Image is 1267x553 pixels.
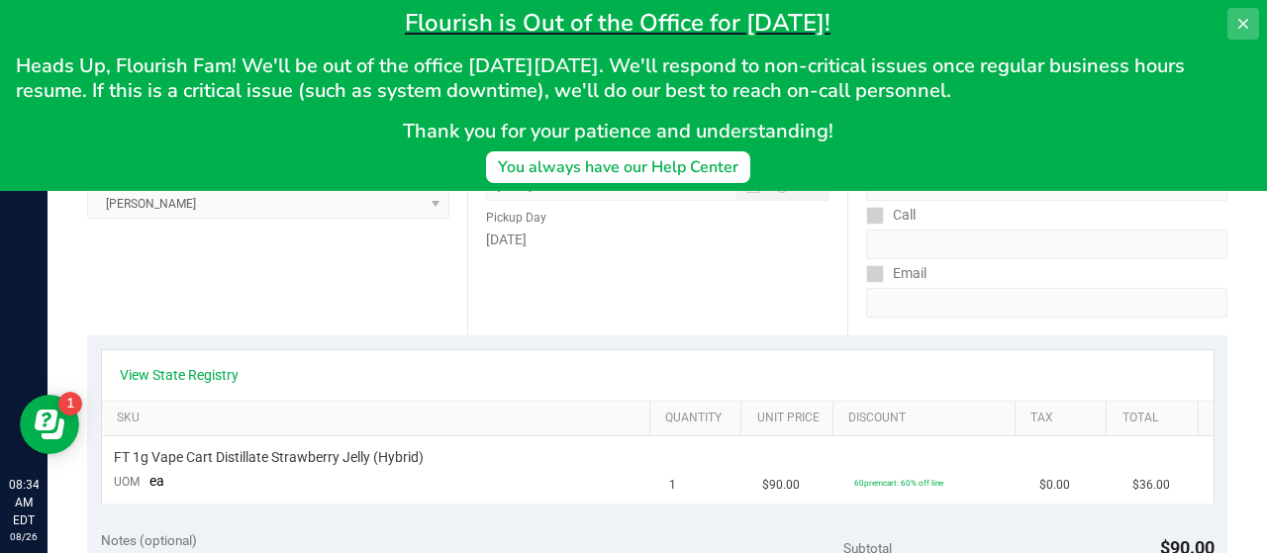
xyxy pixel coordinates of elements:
[58,392,82,415] iframe: Resource center unread badge
[1122,411,1191,426] a: Total
[854,478,943,488] span: 60premcart: 60% off line
[149,473,164,489] span: ea
[762,476,800,495] span: $90.00
[665,411,733,426] a: Quantity
[866,230,1227,259] input: Format: (999) 999-9999
[866,201,916,230] label: Call
[20,395,79,454] iframe: Resource center
[9,476,39,529] p: 08:34 AM EDT
[114,475,140,489] span: UOM
[498,155,738,179] div: You always have our Help Center
[669,476,676,495] span: 1
[16,52,1190,104] span: Heads Up, Flourish Fam! We'll be out of the office [DATE][DATE]. We'll respond to non-critical is...
[9,529,39,544] p: 08/26
[1039,476,1070,495] span: $0.00
[405,7,830,39] span: Flourish is Out of the Office for [DATE]!
[117,411,642,426] a: SKU
[101,532,197,548] span: Notes (optional)
[1030,411,1099,426] a: Tax
[120,365,239,385] a: View State Registry
[866,259,926,288] label: Email
[1132,476,1170,495] span: $36.00
[114,448,424,467] span: FT 1g Vape Cart Distillate Strawberry Jelly (Hybrid)
[486,230,829,250] div: [DATE]
[486,209,546,227] label: Pickup Day
[757,411,826,426] a: Unit Price
[403,118,833,144] span: Thank you for your patience and understanding!
[848,411,1008,426] a: Discount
